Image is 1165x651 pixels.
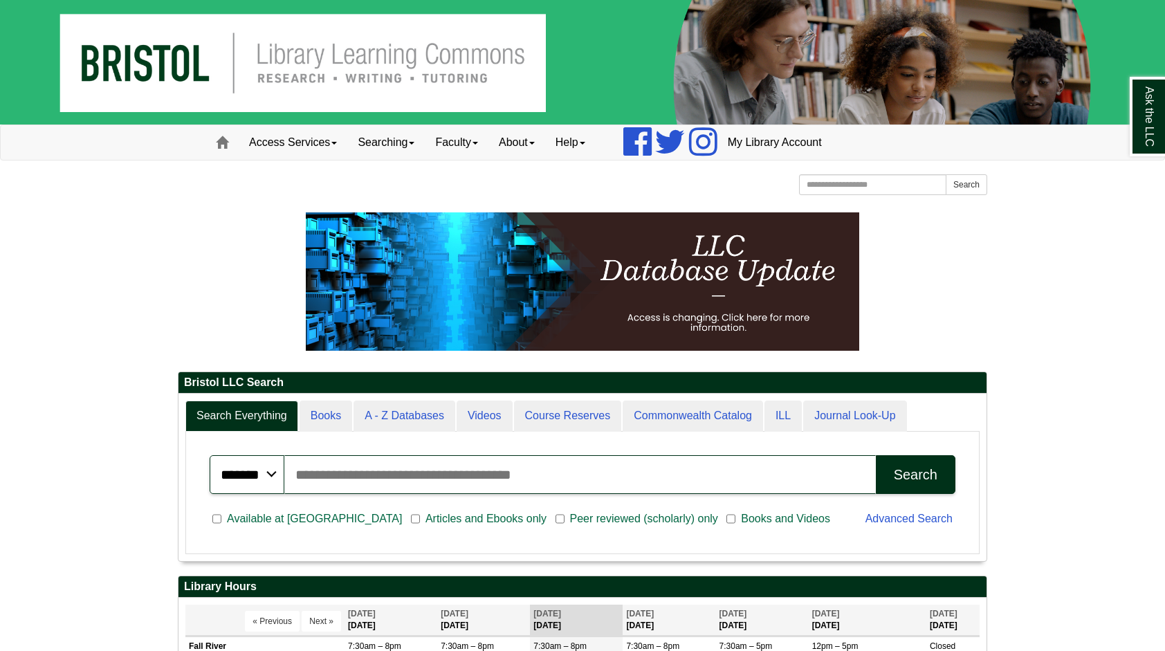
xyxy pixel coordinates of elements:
[717,125,832,160] a: My Library Account
[556,513,565,525] input: Peer reviewed (scholarly) only
[437,605,530,636] th: [DATE]
[930,609,957,618] span: [DATE]
[719,641,773,651] span: 7:30am – 5pm
[623,401,763,432] a: Commonwealth Catalog
[894,467,937,483] div: Search
[239,125,347,160] a: Access Services
[185,401,298,432] a: Search Everything
[306,212,859,351] img: HTML tutorial
[803,401,906,432] a: Journal Look-Up
[626,641,679,651] span: 7:30am – 8pm
[565,511,724,527] span: Peer reviewed (scholarly) only
[530,605,623,636] th: [DATE]
[719,609,747,618] span: [DATE]
[245,611,300,632] button: « Previous
[764,401,802,432] a: ILL
[533,641,587,651] span: 7:30am – 8pm
[420,511,552,527] span: Articles and Ebooks only
[626,609,654,618] span: [DATE]
[178,372,987,394] h2: Bristol LLC Search
[221,511,407,527] span: Available at [GEOGRAPHIC_DATA]
[354,401,455,432] a: A - Z Databases
[441,609,468,618] span: [DATE]
[545,125,596,160] a: Help
[533,609,561,618] span: [DATE]
[946,174,987,195] button: Search
[514,401,622,432] a: Course Reserves
[302,611,341,632] button: Next »
[865,513,953,524] a: Advanced Search
[623,605,715,636] th: [DATE]
[726,513,735,525] input: Books and Videos
[812,641,859,651] span: 12pm – 5pm
[347,125,425,160] a: Searching
[345,605,437,636] th: [DATE]
[926,605,980,636] th: [DATE]
[411,513,420,525] input: Articles and Ebooks only
[178,576,987,598] h2: Library Hours
[441,641,494,651] span: 7:30am – 8pm
[212,513,221,525] input: Available at [GEOGRAPHIC_DATA]
[348,641,401,651] span: 7:30am – 8pm
[735,511,836,527] span: Books and Videos
[716,605,809,636] th: [DATE]
[457,401,513,432] a: Videos
[812,609,840,618] span: [DATE]
[300,401,352,432] a: Books
[809,605,926,636] th: [DATE]
[425,125,488,160] a: Faculty
[930,641,955,651] span: Closed
[488,125,545,160] a: About
[348,609,376,618] span: [DATE]
[876,455,955,494] button: Search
